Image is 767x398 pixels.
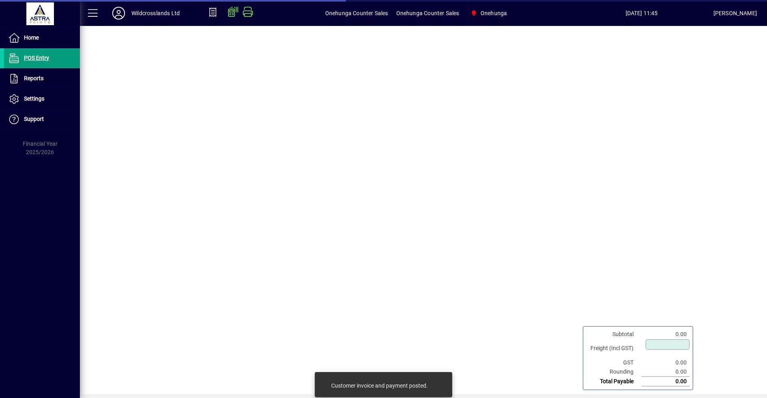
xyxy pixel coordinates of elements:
div: [PERSON_NAME] [713,7,757,20]
div: Customer invoice and payment posted. [331,382,428,390]
td: GST [586,358,642,367]
a: Reports [4,69,80,89]
a: Settings [4,89,80,109]
td: 0.00 [642,358,690,367]
span: Home [24,34,39,41]
span: Onehunga Counter Sales [396,7,459,20]
span: Settings [24,95,44,102]
button: Profile [106,6,131,20]
span: POS Entry [24,55,49,61]
td: Subtotal [586,330,642,339]
span: Onehunga [481,7,507,20]
span: Onehunga Counter Sales [325,7,388,20]
a: Support [4,109,80,129]
span: Reports [24,75,44,81]
td: Total Payable [586,377,642,386]
td: Rounding [586,367,642,377]
span: [DATE] 11:45 [570,7,713,20]
div: Wildcrosslands Ltd [131,7,180,20]
span: Onehunga [467,6,510,20]
td: Freight (Incl GST) [586,339,642,358]
td: 0.00 [642,377,690,386]
a: Home [4,28,80,48]
td: 0.00 [642,367,690,377]
span: Support [24,116,44,122]
td: 0.00 [642,330,690,339]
